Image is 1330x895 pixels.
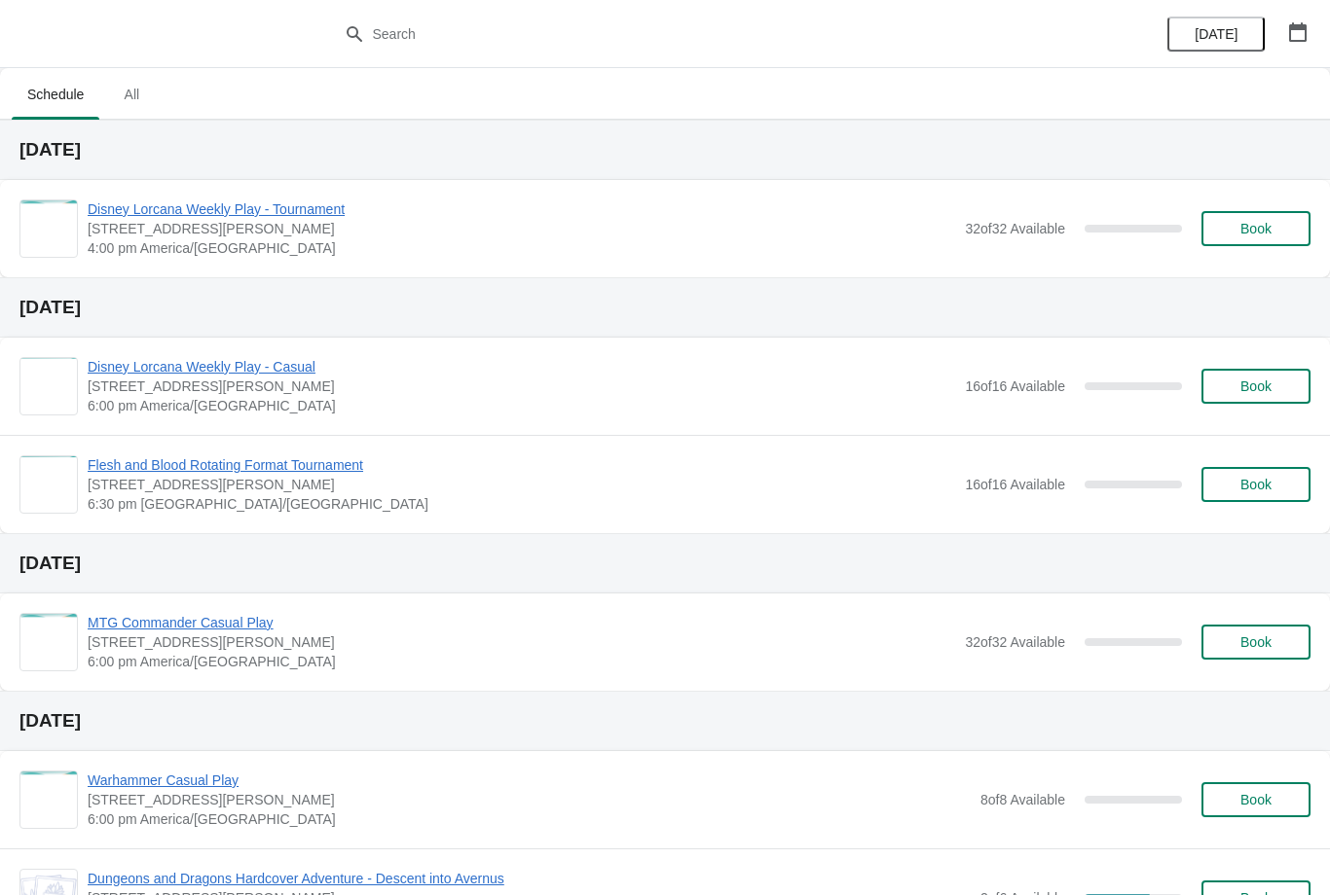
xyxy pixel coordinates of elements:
[20,614,77,670] img: MTG Commander Casual Play | 2040 Louetta Rd Ste I Spring, TX 77388 | 6:00 pm America/Chicago
[965,634,1065,650] span: 32 of 32 Available
[88,613,955,632] span: MTG Commander Casual Play
[20,358,77,414] img: Disney Lorcana Weekly Play - Casual | 2040 Louetta Rd Ste I Spring, TX 77388 | 6:00 pm America/Ch...
[88,790,971,809] span: [STREET_ADDRESS][PERSON_NAME]
[20,200,77,257] img: Disney Lorcana Weekly Play - Tournament | 2040 Louetta Rd Ste I Spring, TX 77388 | 4:00 pm Americ...
[1201,211,1311,246] button: Book
[88,396,955,415] span: 6:00 pm America/[GEOGRAPHIC_DATA]
[965,221,1065,236] span: 32 of 32 Available
[965,378,1065,394] span: 16 of 16 Available
[88,809,971,829] span: 6:00 pm America/[GEOGRAPHIC_DATA]
[980,792,1065,807] span: 8 of 8 Available
[88,199,955,219] span: Disney Lorcana Weekly Play - Tournament
[1240,221,1272,236] span: Book
[1240,477,1272,492] span: Book
[1240,378,1272,394] span: Book
[1201,467,1311,502] button: Book
[1167,17,1265,52] button: [DATE]
[88,455,955,475] span: Flesh and Blood Rotating Format Tournament
[1195,26,1238,42] span: [DATE]
[19,140,1311,160] h2: [DATE]
[965,477,1065,492] span: 16 of 16 Available
[1201,782,1311,817] button: Book
[372,17,998,52] input: Search
[19,298,1311,317] h2: [DATE]
[19,711,1311,731] h2: [DATE]
[88,494,955,514] span: 6:30 pm [GEOGRAPHIC_DATA]/[GEOGRAPHIC_DATA]
[1201,369,1311,404] button: Book
[20,771,77,828] img: Warhammer Casual Play | 2040 Louetta Rd Ste I Spring, TX 77388 | 6:00 pm America/Chicago
[12,77,99,112] span: Schedule
[88,475,955,494] span: [STREET_ADDRESS][PERSON_NAME]
[107,77,156,112] span: All
[88,357,955,376] span: Disney Lorcana Weekly Play - Casual
[1240,792,1272,807] span: Book
[88,869,971,888] span: Dungeons and Dragons Hardcover Adventure - Descent into Avernus
[88,238,955,258] span: 4:00 pm America/[GEOGRAPHIC_DATA]
[19,554,1311,573] h2: [DATE]
[20,456,77,513] img: Flesh and Blood Rotating Format Tournament | 2040 Louetta Rd Ste I Spring, TX 77388 | 6:30 pm Ame...
[88,632,955,652] span: [STREET_ADDRESS][PERSON_NAME]
[88,770,971,790] span: Warhammer Casual Play
[88,652,955,671] span: 6:00 pm America/[GEOGRAPHIC_DATA]
[88,219,955,238] span: [STREET_ADDRESS][PERSON_NAME]
[1240,634,1272,650] span: Book
[1201,625,1311,660] button: Book
[88,376,955,396] span: [STREET_ADDRESS][PERSON_NAME]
